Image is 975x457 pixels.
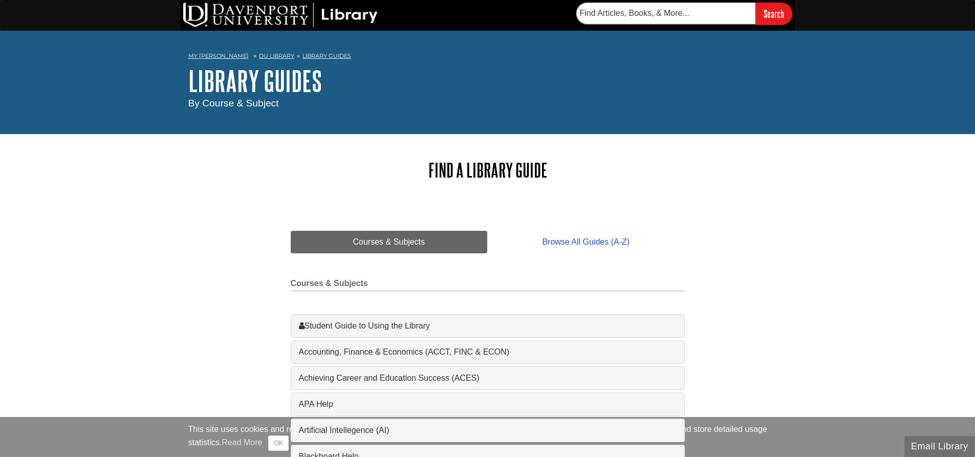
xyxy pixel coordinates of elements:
[291,279,685,291] h2: Courses & Subjects
[576,3,792,25] form: Searches DU Library's articles, books, and more
[188,49,787,66] nav: breadcrumb
[755,3,792,25] input: Search
[183,3,378,27] img: DU Library
[299,320,677,332] a: Student Guide to Using the Library
[188,96,787,111] div: By Course & Subject
[188,52,249,60] a: My [PERSON_NAME]
[299,398,677,410] a: APA Help
[222,438,262,447] a: Read More
[291,160,685,181] h2: Find a Library Guide
[299,372,677,384] a: Achieving Career and Education Success (ACES)
[487,231,684,253] a: Browse All Guides (A-Z)
[302,52,351,59] a: Library Guides
[268,436,288,451] button: Close
[188,423,787,451] div: This site uses cookies and records your IP address for usage statistics. Additionally, we use Goo...
[904,436,975,457] button: Email Library
[576,3,755,24] input: Find Articles, Books, & More...
[291,231,488,253] a: Courses & Subjects
[299,346,677,358] a: Accounting, Finance & Economics (ACCT, FINC & ECON)
[299,424,677,437] a: Artificial Intellegence (AI)
[259,52,294,59] a: DU Library
[188,66,787,96] h1: Library Guides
